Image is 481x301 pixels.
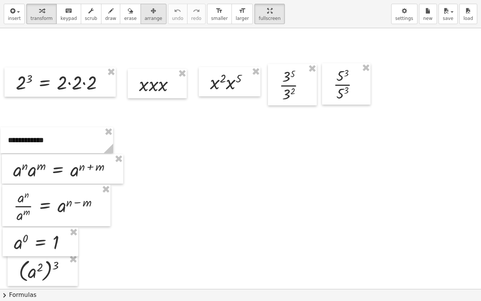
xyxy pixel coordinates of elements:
[105,16,116,21] span: draw
[85,16,97,21] span: scrub
[463,16,473,21] span: load
[211,16,228,21] span: smaller
[26,4,57,24] button: transform
[207,4,232,24] button: format_sizesmaller
[236,16,249,21] span: larger
[439,4,458,24] button: save
[395,16,413,21] span: settings
[191,16,201,21] span: redo
[423,16,433,21] span: new
[174,6,181,15] i: undo
[168,4,188,24] button: undoundo
[254,4,284,24] button: fullscreen
[120,4,141,24] button: erase
[216,6,223,15] i: format_size
[4,4,25,24] button: insert
[56,4,81,24] button: keyboardkeypad
[187,4,206,24] button: redoredo
[459,4,477,24] button: load
[141,4,166,24] button: arrange
[61,16,77,21] span: keypad
[259,16,280,21] span: fullscreen
[124,16,136,21] span: erase
[193,6,200,15] i: redo
[101,4,121,24] button: draw
[391,4,417,24] button: settings
[8,16,21,21] span: insert
[239,6,246,15] i: format_size
[172,16,183,21] span: undo
[81,4,101,24] button: scrub
[419,4,437,24] button: new
[443,16,453,21] span: save
[145,16,162,21] span: arrange
[65,6,72,15] i: keyboard
[30,16,53,21] span: transform
[231,4,253,24] button: format_sizelarger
